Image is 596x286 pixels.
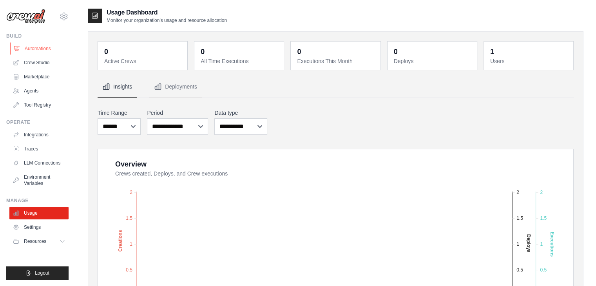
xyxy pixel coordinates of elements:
label: Data type [214,109,267,117]
a: Settings [9,221,69,234]
tspan: 0.5 [516,267,523,273]
text: Creations [118,230,123,252]
tspan: 1 [516,241,519,247]
tspan: 1.5 [126,215,132,221]
tspan: 1.5 [516,215,523,221]
div: 0 [104,46,108,57]
tspan: 2 [130,189,132,195]
a: Agents [9,85,69,97]
label: Period [147,109,208,117]
button: Logout [6,266,69,280]
dt: Active Crews [104,57,183,65]
dt: All Time Executions [201,57,279,65]
tspan: 1.5 [540,215,547,221]
a: Traces [9,143,69,155]
dt: Deploys [394,57,472,65]
dt: Executions This Month [297,57,375,65]
button: Insights [98,76,137,98]
nav: Tabs [98,76,574,98]
dt: Users [490,57,569,65]
tspan: 2 [516,189,519,195]
div: 0 [297,46,301,57]
text: Deploys [526,234,531,252]
text: Executions [549,232,555,257]
a: Environment Variables [9,171,69,190]
div: 0 [201,46,205,57]
button: Deployments [149,76,202,98]
a: Integrations [9,129,69,141]
a: Marketplace [9,71,69,83]
a: Automations [10,42,69,55]
div: Build [6,33,69,39]
div: Operate [6,119,69,125]
tspan: 0.5 [126,267,132,273]
tspan: 1 [540,241,543,247]
h2: Usage Dashboard [107,8,227,17]
div: 1 [490,46,494,57]
tspan: 1 [130,241,132,247]
a: LLM Connections [9,157,69,169]
a: Tool Registry [9,99,69,111]
span: Logout [35,270,49,276]
tspan: 0.5 [540,267,547,273]
span: Resources [24,238,46,244]
div: Manage [6,197,69,204]
button: Resources [9,235,69,248]
label: Time Range [98,109,141,117]
tspan: 2 [540,189,543,195]
div: Overview [115,159,147,170]
img: Logo [6,9,45,24]
dt: Crews created, Deploys, and Crew executions [115,170,564,177]
a: Crew Studio [9,56,69,69]
p: Monitor your organization's usage and resource allocation [107,17,227,24]
div: 0 [394,46,398,57]
a: Usage [9,207,69,219]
